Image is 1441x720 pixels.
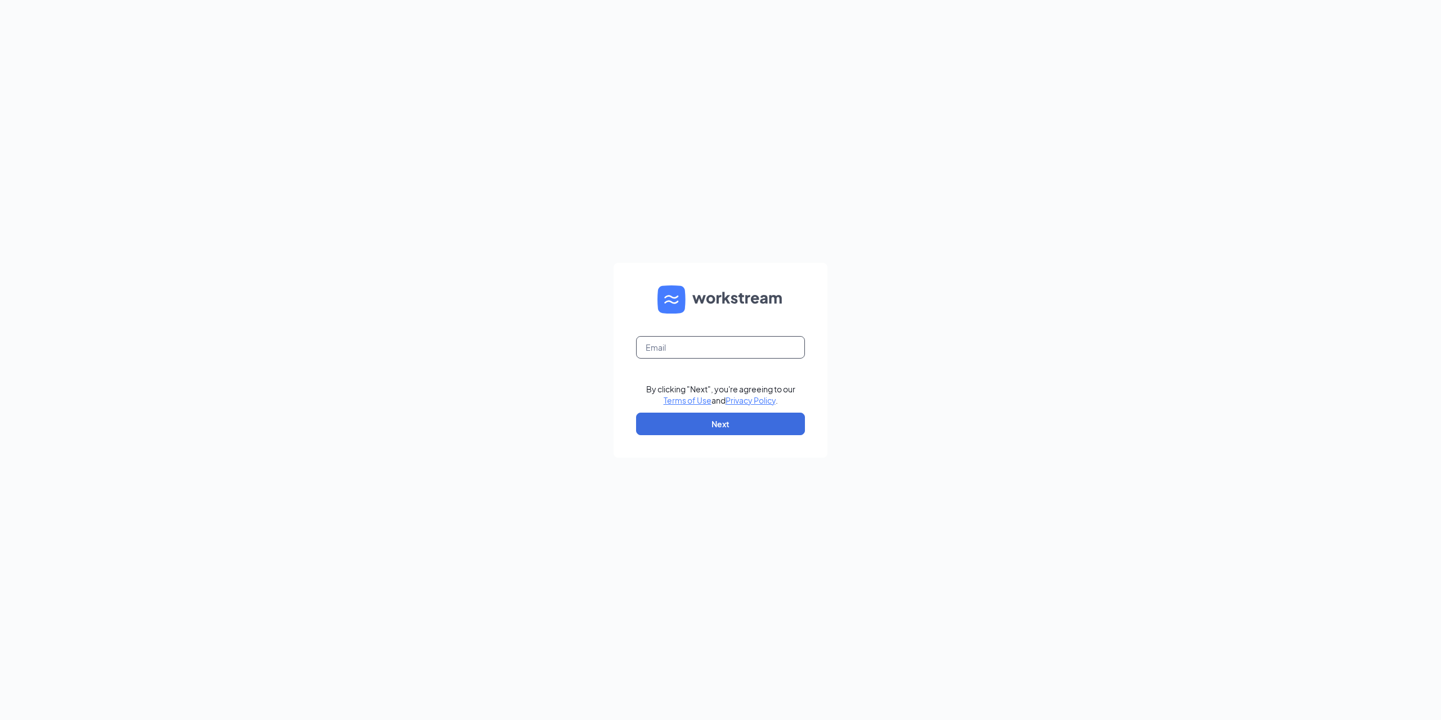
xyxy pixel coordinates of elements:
[636,413,805,435] button: Next
[646,383,795,406] div: By clicking "Next", you're agreeing to our and .
[726,395,776,405] a: Privacy Policy
[664,395,711,405] a: Terms of Use
[657,285,784,314] img: WS logo and Workstream text
[636,336,805,359] input: Email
